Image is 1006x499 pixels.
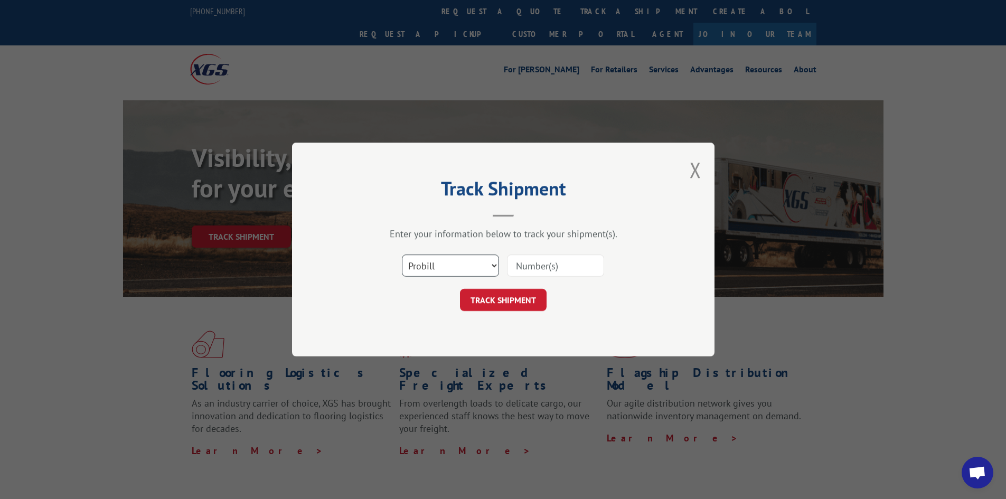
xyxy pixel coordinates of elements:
[690,156,701,184] button: Close modal
[345,181,662,201] h2: Track Shipment
[345,228,662,240] div: Enter your information below to track your shipment(s).
[507,255,604,277] input: Number(s)
[460,289,547,311] button: TRACK SHIPMENT
[962,457,993,488] div: Open chat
